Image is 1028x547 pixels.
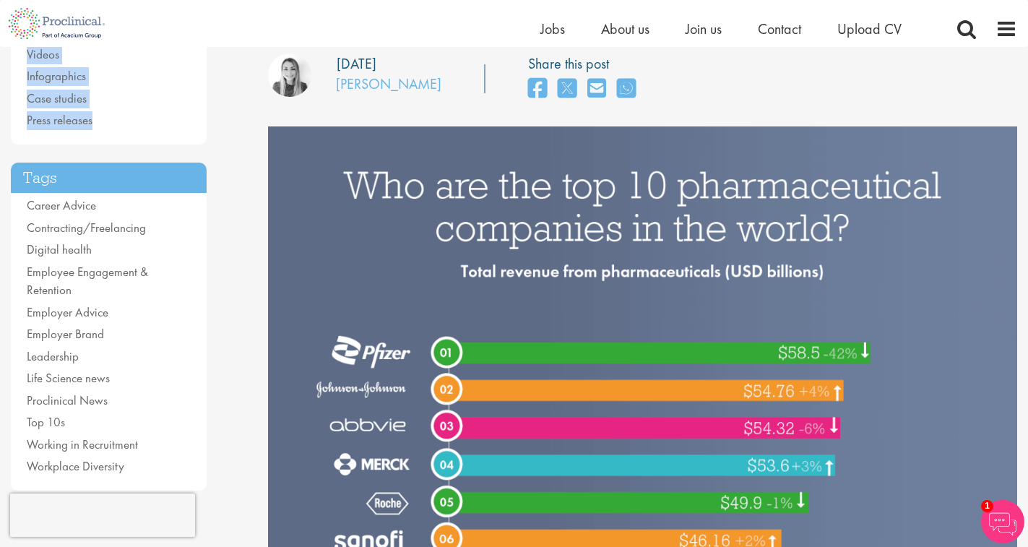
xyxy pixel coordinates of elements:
[11,163,207,194] h3: Tags
[981,500,993,512] span: 1
[27,68,86,84] a: Infographics
[27,112,92,128] a: Press releases
[27,90,87,106] a: Case studies
[10,494,195,537] iframe: reCAPTCHA
[528,53,643,74] label: Share this post
[27,304,108,320] a: Employer Advice
[27,348,79,364] a: Leadership
[27,241,92,257] a: Digital health
[601,20,649,38] a: About us
[27,46,59,62] a: Videos
[27,436,138,452] a: Working in Recruitment
[981,500,1024,543] img: Chatbot
[27,458,124,474] a: Workplace Diversity
[27,392,108,408] a: Proclinical News
[528,74,547,105] a: share on facebook
[27,264,148,298] a: Employee Engagement & Retention
[558,74,576,105] a: share on twitter
[27,370,110,386] a: Life Science news
[540,20,565,38] a: Jobs
[837,20,902,38] a: Upload CV
[268,53,311,97] img: Hannah Burke
[27,197,96,213] a: Career Advice
[27,326,104,342] a: Employer Brand
[336,74,441,93] a: [PERSON_NAME]
[27,414,65,430] a: Top 10s
[617,74,636,105] a: share on whats app
[27,220,146,236] a: Contracting/Freelancing
[686,20,722,38] a: Join us
[337,53,376,74] div: [DATE]
[758,20,801,38] a: Contact
[587,74,606,105] a: share on email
